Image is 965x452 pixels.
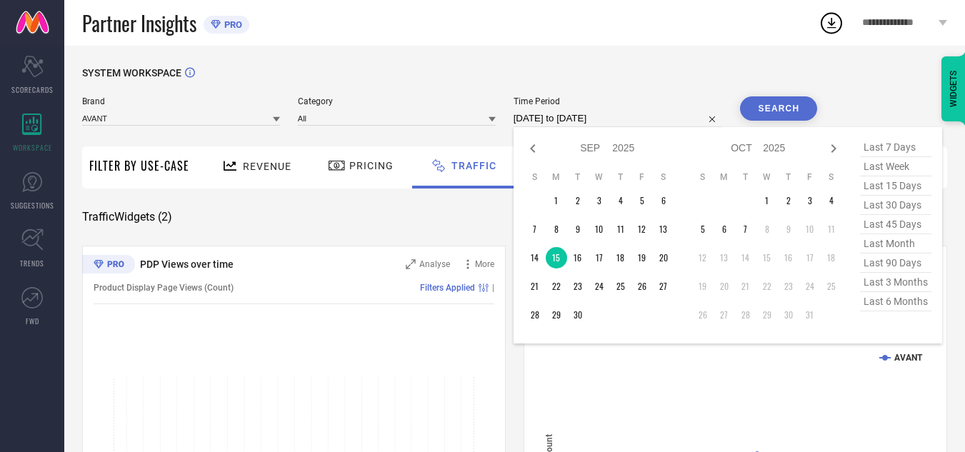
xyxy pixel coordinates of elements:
[567,247,589,268] td: Tue Sep 16 2025
[82,67,181,79] span: SYSTEM WORKSPACE
[821,276,842,297] td: Sat Oct 25 2025
[740,96,817,121] button: Search
[819,10,844,36] div: Open download list
[799,171,821,183] th: Friday
[26,316,39,326] span: FWD
[778,219,799,240] td: Thu Oct 09 2025
[610,247,631,268] td: Thu Sep 18 2025
[524,219,546,240] td: Sun Sep 07 2025
[821,247,842,268] td: Sat Oct 18 2025
[451,160,496,171] span: Traffic
[821,219,842,240] td: Sat Oct 11 2025
[821,190,842,211] td: Sat Oct 04 2025
[589,219,610,240] td: Wed Sep 10 2025
[631,247,653,268] td: Fri Sep 19 2025
[11,84,54,95] span: SCORECARDS
[756,190,778,211] td: Wed Oct 01 2025
[860,157,931,176] span: last week
[610,171,631,183] th: Thursday
[546,171,567,183] th: Monday
[653,190,674,211] td: Sat Sep 06 2025
[567,171,589,183] th: Tuesday
[419,259,450,269] span: Analyse
[778,190,799,211] td: Thu Oct 02 2025
[692,304,714,326] td: Sun Oct 26 2025
[13,142,52,153] span: WORKSPACE
[514,110,723,127] input: Select time period
[714,219,735,240] td: Mon Oct 06 2025
[89,157,189,174] span: Filter By Use-Case
[492,283,494,293] span: |
[20,258,44,268] span: TRENDS
[82,210,172,224] span: Traffic Widgets ( 2 )
[860,292,931,311] span: last 6 months
[778,276,799,297] td: Thu Oct 23 2025
[756,276,778,297] td: Wed Oct 22 2025
[243,161,291,172] span: Revenue
[567,219,589,240] td: Tue Sep 09 2025
[860,234,931,253] span: last month
[799,304,821,326] td: Fri Oct 31 2025
[140,258,234,270] span: PDP Views over time
[221,19,242,30] span: PRO
[735,247,756,268] td: Tue Oct 14 2025
[11,200,54,211] span: SUGGESTIONS
[692,276,714,297] td: Sun Oct 19 2025
[756,219,778,240] td: Wed Oct 08 2025
[799,219,821,240] td: Fri Oct 10 2025
[546,190,567,211] td: Mon Sep 01 2025
[589,171,610,183] th: Wednesday
[524,171,546,183] th: Sunday
[610,219,631,240] td: Thu Sep 11 2025
[524,304,546,326] td: Sun Sep 28 2025
[714,276,735,297] td: Mon Oct 20 2025
[860,215,931,234] span: last 45 days
[514,96,723,106] span: Time Period
[778,247,799,268] td: Thu Oct 16 2025
[475,259,494,269] span: More
[735,304,756,326] td: Tue Oct 28 2025
[735,219,756,240] td: Tue Oct 07 2025
[821,171,842,183] th: Saturday
[406,259,416,269] svg: Zoom
[653,219,674,240] td: Sat Sep 13 2025
[778,171,799,183] th: Thursday
[714,247,735,268] td: Mon Oct 13 2025
[756,304,778,326] td: Wed Oct 29 2025
[653,247,674,268] td: Sat Sep 20 2025
[860,176,931,196] span: last 15 days
[567,190,589,211] td: Tue Sep 02 2025
[546,276,567,297] td: Mon Sep 22 2025
[524,247,546,268] td: Sun Sep 14 2025
[631,190,653,211] td: Fri Sep 05 2025
[860,196,931,215] span: last 30 days
[82,9,196,38] span: Partner Insights
[860,253,931,273] span: last 90 days
[589,190,610,211] td: Wed Sep 03 2025
[546,304,567,326] td: Mon Sep 29 2025
[546,219,567,240] td: Mon Sep 08 2025
[524,140,541,157] div: Previous month
[589,276,610,297] td: Wed Sep 24 2025
[94,283,234,293] span: Product Display Page Views (Count)
[692,219,714,240] td: Sun Oct 05 2025
[799,190,821,211] td: Fri Oct 03 2025
[298,96,496,106] span: Category
[653,276,674,297] td: Sat Sep 27 2025
[589,247,610,268] td: Wed Sep 17 2025
[631,276,653,297] td: Fri Sep 26 2025
[692,171,714,183] th: Sunday
[610,276,631,297] td: Thu Sep 25 2025
[894,353,923,363] text: AVANT
[735,171,756,183] th: Tuesday
[756,171,778,183] th: Wednesday
[653,171,674,183] th: Saturday
[778,304,799,326] td: Thu Oct 30 2025
[692,247,714,268] td: Sun Oct 12 2025
[825,140,842,157] div: Next month
[82,255,135,276] div: Premium
[756,247,778,268] td: Wed Oct 15 2025
[610,190,631,211] td: Thu Sep 04 2025
[735,276,756,297] td: Tue Oct 21 2025
[82,96,280,106] span: Brand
